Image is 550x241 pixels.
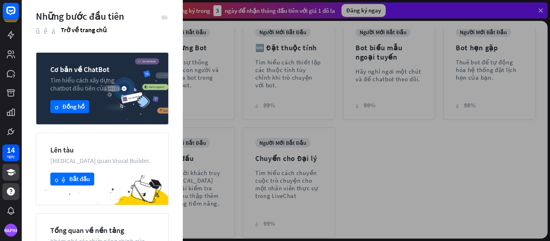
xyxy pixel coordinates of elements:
font: mũi tên trái [36,26,55,34]
font: Những bước đầu tiên [36,10,124,23]
font: ngày [7,154,15,159]
font: Đồng hồ [62,103,85,110]
font: Trở về trang chủ [61,26,107,34]
button: chơiĐồng hồ [50,100,89,113]
button: Mở tiện ích trò chuyện LiveChat [6,3,31,27]
font: Tìm hiểu cách xây dựng [50,76,114,84]
font: đóng [161,14,167,20]
a: 14 ngày [2,144,19,161]
font: [MEDICAL_DATA] quan Visual Builder. [50,157,151,165]
font: học viện [55,176,65,182]
font: 14 [7,145,15,155]
font: Lên tàu [50,145,74,154]
button: học việnBắt đầu [50,173,94,185]
font: Tổng quan về nền tảng [50,226,124,235]
font: Bắt đầu [69,175,90,183]
font: chơi [55,104,58,110]
font: chatbot đầu tiên của bạn. [50,84,121,92]
font: Cơ bản về ChatBot [50,65,110,74]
